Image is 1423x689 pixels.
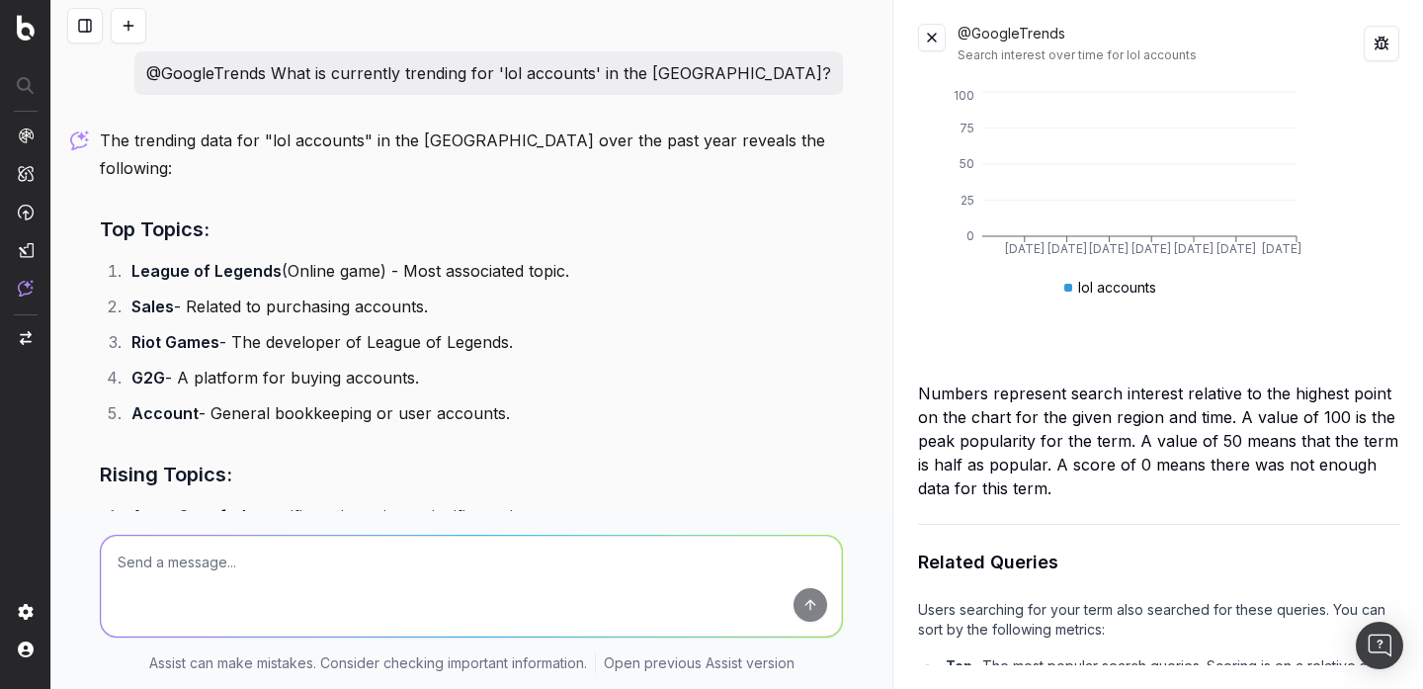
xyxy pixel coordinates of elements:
strong: Riot Games [131,332,219,352]
img: Switch project [20,331,32,345]
h3: Top Topics: [100,214,843,245]
p: Assist can make mistakes. Consider checking important information. [149,653,587,673]
strong: Sales [131,297,174,316]
div: Search interest over time for lol accounts [958,47,1364,63]
tspan: [DATE] [1047,241,1087,256]
li: - A platform for buying accounts. [126,364,843,391]
img: Botify logo [17,15,35,41]
img: Activation [18,204,34,220]
img: My account [18,642,34,657]
tspan: 0 [966,228,974,243]
tspan: [DATE] [1132,241,1172,256]
strong: League of Legends [131,261,282,281]
tspan: 75 [960,121,974,135]
tspan: 100 [954,88,974,103]
h3: Rising Topics: [100,459,843,490]
tspan: [DATE] [1090,241,1130,256]
tspan: [DATE] [1005,241,1045,256]
li: - General bookkeeping or user accounts. [126,399,843,427]
strong: G2G [131,368,165,388]
li: - Related to purchasing accounts. [126,293,843,320]
div: Open Intercom Messenger [1356,622,1403,669]
b: Top [946,657,972,674]
div: Numbers represent search interest relative to the highest point on the chart for the given region... [918,382,1399,500]
li: - A specific topic seeing a significant rise. [126,502,843,530]
img: Studio [18,242,34,258]
img: Assist [18,280,34,297]
li: (Online game) - Most associated topic. [126,257,843,285]
p: Users searching for your term also searched for these queries. You can sort by the following metr... [918,600,1399,640]
strong: Account [131,403,199,423]
p: The trending data for "lol accounts" in the [GEOGRAPHIC_DATA] over the past year reveals the foll... [100,127,843,182]
p: @GoogleTrends What is currently trending for 'lol accounts' in the [GEOGRAPHIC_DATA]? [146,59,831,87]
tspan: [DATE] [1262,241,1301,256]
tspan: 50 [960,156,974,171]
div: lol accounts [1064,278,1156,298]
strong: AgataSmurf [131,506,226,526]
tspan: [DATE] [1174,241,1214,256]
img: Analytics [18,128,34,143]
tspan: [DATE] [1216,241,1256,256]
div: @GoogleTrends [958,24,1364,63]
li: - The developer of League of Legends. [126,328,843,356]
img: Botify assist logo [70,130,89,150]
img: Setting [18,604,34,620]
tspan: 25 [961,193,974,208]
a: Open previous Assist version [604,653,795,673]
img: Intelligence [18,165,34,182]
h2: Related Queries [918,549,1399,576]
